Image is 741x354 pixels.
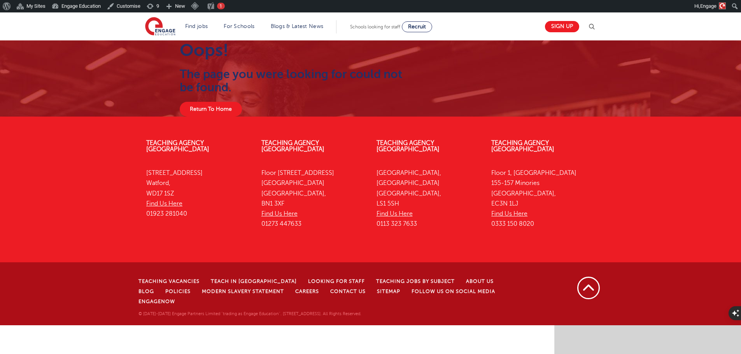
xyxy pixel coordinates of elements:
[308,279,365,284] a: Looking for staff
[211,279,297,284] a: Teach in [GEOGRAPHIC_DATA]
[202,289,284,294] a: Modern Slavery Statement
[261,168,365,229] p: Floor [STREET_ADDRESS] [GEOGRAPHIC_DATA] [GEOGRAPHIC_DATA], BN1 3XF 01273 447633
[330,289,366,294] a: Contact Us
[491,140,554,153] a: Teaching Agency [GEOGRAPHIC_DATA]
[491,168,595,229] p: Floor 1, [GEOGRAPHIC_DATA] 155-157 Minories [GEOGRAPHIC_DATA], EC3N 1LJ 0333 150 8020
[377,168,480,229] p: [GEOGRAPHIC_DATA], [GEOGRAPHIC_DATA] [GEOGRAPHIC_DATA], LS1 5SH 0113 323 7633
[261,140,324,153] a: Teaching Agency [GEOGRAPHIC_DATA]
[466,279,494,284] a: About Us
[271,23,324,29] a: Blogs & Latest News
[219,3,222,9] span: 1
[185,23,208,29] a: Find jobs
[224,23,254,29] a: For Schools
[138,299,175,304] a: EngageNow
[180,40,404,60] h1: Oops!
[180,68,404,94] h2: The page you were looking for could not be found.
[412,289,495,294] a: Follow us on Social Media
[180,102,242,117] a: Return To Home
[377,210,413,217] a: Find Us Here
[700,3,716,9] span: Engage
[377,140,440,153] a: Teaching Agency [GEOGRAPHIC_DATA]
[376,279,455,284] a: Teaching jobs by subject
[402,21,432,32] a: Recruit
[350,24,400,30] span: Schools looking for staff
[146,200,182,207] a: Find Us Here
[165,289,191,294] a: Policies
[377,289,400,294] a: Sitemap
[138,310,522,317] p: © [DATE]-[DATE] Engage Partners Limited "trading as Engage Education". [STREET_ADDRESS]. All Righ...
[138,279,200,284] a: Teaching Vacancies
[138,289,154,294] a: Blog
[261,210,298,217] a: Find Us Here
[145,17,175,37] img: Engage Education
[146,140,209,153] a: Teaching Agency [GEOGRAPHIC_DATA]
[491,210,527,217] a: Find Us Here
[408,24,426,30] span: Recruit
[146,168,250,219] p: [STREET_ADDRESS] Watford, WD17 1SZ 01923 281040
[545,21,579,32] a: Sign up
[295,289,319,294] a: Careers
